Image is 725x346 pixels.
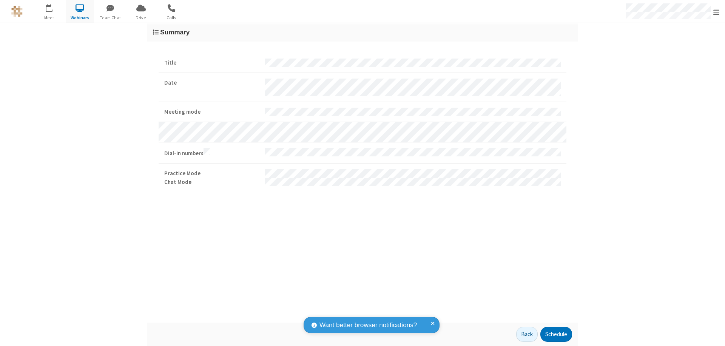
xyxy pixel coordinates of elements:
span: Meet [35,14,63,21]
img: QA Selenium DO NOT DELETE OR CHANGE [11,6,23,17]
strong: Practice Mode [164,169,259,178]
span: Calls [157,14,186,21]
span: Webinars [66,14,94,21]
button: Back [516,327,538,342]
span: Drive [127,14,155,21]
strong: Meeting mode [164,108,259,116]
strong: Date [164,79,259,87]
span: Want better browser notifications? [319,320,417,330]
iframe: Chat [706,326,719,341]
div: 1 [51,4,56,10]
strong: Title [164,59,259,67]
span: Team Chat [96,14,125,21]
strong: Chat Mode [164,178,259,187]
button: Schedule [540,327,572,342]
strong: Dial-in numbers [164,148,259,158]
span: Summary [160,28,190,36]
